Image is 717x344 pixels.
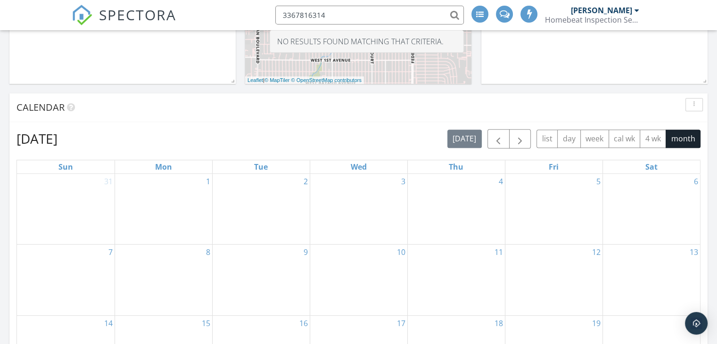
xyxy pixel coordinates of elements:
[688,245,700,260] a: Go to September 13, 2025
[399,174,407,189] a: Go to September 3, 2025
[666,130,701,148] button: month
[547,160,560,173] a: Friday
[640,130,666,148] button: 4 wk
[505,174,602,245] td: Go to September 5, 2025
[291,77,362,83] a: © OpenStreetMap contributors
[245,76,364,84] div: |
[115,174,212,245] td: Go to September 1, 2025
[447,130,482,148] button: [DATE]
[275,6,464,25] input: Search everything...
[204,174,212,189] a: Go to September 1, 2025
[270,31,463,52] div: No results found matching that criteria.
[590,245,602,260] a: Go to September 12, 2025
[204,245,212,260] a: Go to September 8, 2025
[310,174,407,245] td: Go to September 3, 2025
[264,77,290,83] a: © MapTiler
[497,174,505,189] a: Go to September 4, 2025
[602,244,700,315] td: Go to September 13, 2025
[17,244,115,315] td: Go to September 7, 2025
[72,13,176,33] a: SPECTORA
[557,130,581,148] button: day
[609,130,641,148] button: cal wk
[685,312,708,335] div: Open Intercom Messenger
[505,244,602,315] td: Go to September 12, 2025
[16,101,65,114] span: Calendar
[493,316,505,331] a: Go to September 18, 2025
[545,15,639,25] div: Homebeat Inspection Services
[395,316,407,331] a: Go to September 17, 2025
[692,174,700,189] a: Go to September 6, 2025
[252,160,270,173] a: Tuesday
[493,245,505,260] a: Go to September 11, 2025
[212,174,310,245] td: Go to September 2, 2025
[643,160,659,173] a: Saturday
[407,244,505,315] td: Go to September 11, 2025
[153,160,174,173] a: Monday
[310,244,407,315] td: Go to September 10, 2025
[72,5,92,25] img: The Best Home Inspection Software - Spectora
[447,160,465,173] a: Thursday
[590,316,602,331] a: Go to September 19, 2025
[302,245,310,260] a: Go to September 9, 2025
[571,6,632,15] div: [PERSON_NAME]
[16,129,58,148] h2: [DATE]
[594,174,602,189] a: Go to September 5, 2025
[247,77,263,83] a: Leaflet
[395,245,407,260] a: Go to September 10, 2025
[407,174,505,245] td: Go to September 4, 2025
[200,316,212,331] a: Go to September 15, 2025
[107,245,115,260] a: Go to September 7, 2025
[17,174,115,245] td: Go to August 31, 2025
[509,129,531,148] button: Next month
[602,174,700,245] td: Go to September 6, 2025
[302,174,310,189] a: Go to September 2, 2025
[102,316,115,331] a: Go to September 14, 2025
[536,130,558,148] button: list
[297,316,310,331] a: Go to September 16, 2025
[487,129,510,148] button: Previous month
[580,130,609,148] button: week
[115,244,212,315] td: Go to September 8, 2025
[349,160,369,173] a: Wednesday
[212,244,310,315] td: Go to September 9, 2025
[102,174,115,189] a: Go to August 31, 2025
[57,160,75,173] a: Sunday
[99,5,176,25] span: SPECTORA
